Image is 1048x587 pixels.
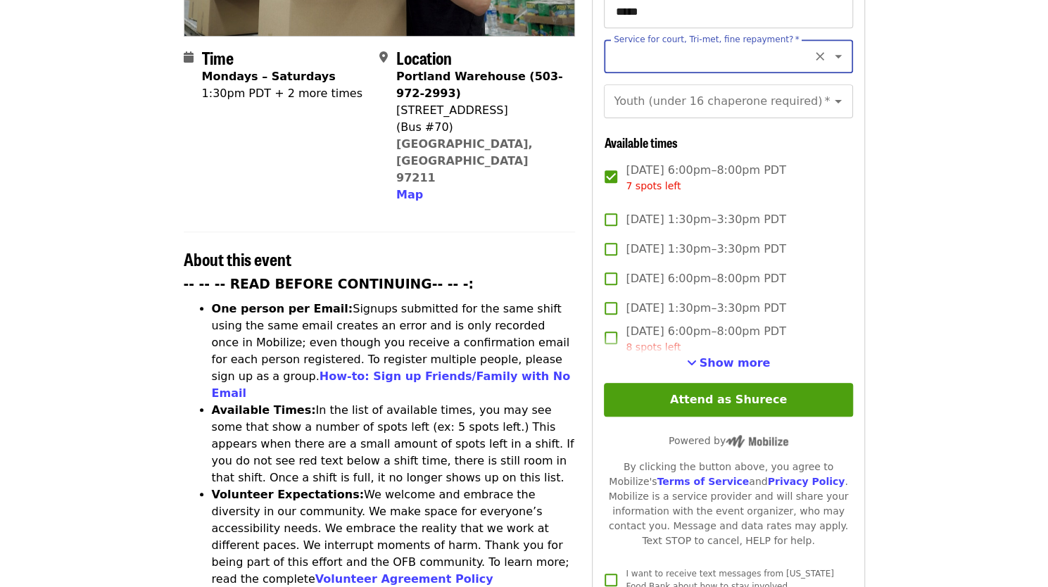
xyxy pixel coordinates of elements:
span: Time [202,45,234,70]
button: Open [828,46,848,66]
button: Clear [810,46,830,66]
button: Map [396,187,423,203]
button: See more timeslots [687,355,771,372]
strong: -- -- -- READ BEFORE CONTINUING-- -- -: [184,277,474,291]
span: Powered by [669,435,788,446]
span: 8 spots left [626,341,681,353]
div: 1:30pm PDT + 2 more times [202,85,362,102]
a: Privacy Policy [767,476,845,487]
span: 7 spots left [626,180,681,191]
strong: Mondays – Saturdays [202,70,336,83]
img: Powered by Mobilize [726,435,788,448]
div: [STREET_ADDRESS] [396,102,564,119]
strong: Volunteer Expectations: [212,488,365,501]
button: Open [828,91,848,111]
span: [DATE] 1:30pm–3:30pm PDT [626,241,785,258]
span: [DATE] 1:30pm–3:30pm PDT [626,211,785,228]
span: Location [396,45,452,70]
label: Service for court, Tri-met, fine repayment? [614,35,800,44]
strong: One person per Email: [212,302,353,315]
a: Volunteer Agreement Policy [315,572,493,586]
li: Signups submitted for the same shift using the same email creates an error and is only recorded o... [212,301,576,402]
button: Attend as Shurece [604,383,852,417]
span: Map [396,188,423,201]
span: Available times [604,133,677,151]
li: In the list of available times, you may see some that show a number of spots left (ex: 5 spots le... [212,402,576,486]
a: [GEOGRAPHIC_DATA], [GEOGRAPHIC_DATA] 97211 [396,137,533,184]
span: [DATE] 6:00pm–8:00pm PDT [626,162,785,194]
div: By clicking the button above, you agree to Mobilize's and . Mobilize is a service provider and wi... [604,460,852,548]
a: Terms of Service [657,476,749,487]
div: (Bus #70) [396,119,564,136]
strong: Available Times: [212,403,316,417]
strong: Portland Warehouse (503-972-2993) [396,70,563,100]
span: [DATE] 6:00pm–8:00pm PDT [626,270,785,287]
i: calendar icon [184,51,194,64]
span: [DATE] 6:00pm–8:00pm PDT [626,323,785,355]
span: About this event [184,246,291,271]
span: Show more [700,356,771,370]
a: How-to: Sign up Friends/Family with No Email [212,370,571,400]
i: map-marker-alt icon [379,51,388,64]
span: [DATE] 1:30pm–3:30pm PDT [626,300,785,317]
